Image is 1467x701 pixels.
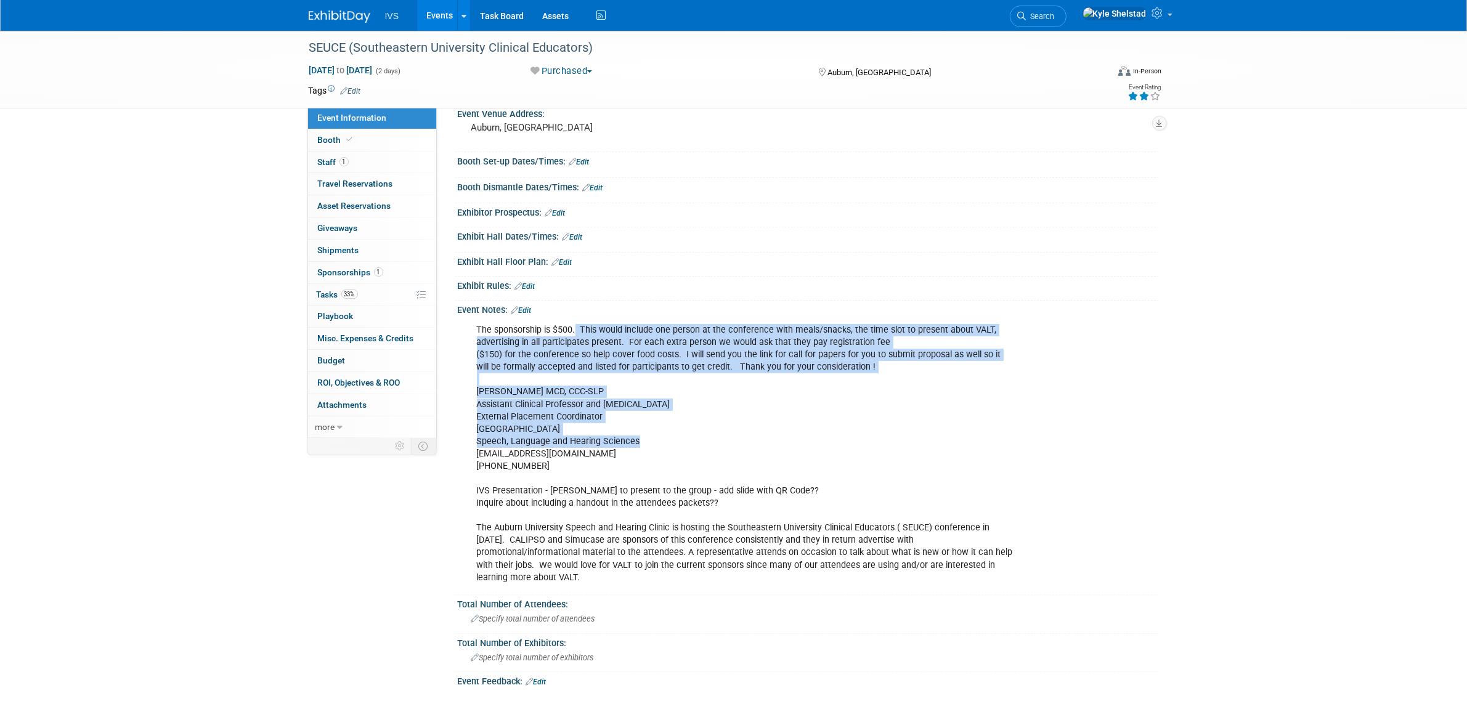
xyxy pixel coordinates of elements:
[526,65,597,78] button: Purchased
[458,595,1159,610] div: Total Number of Attendees:
[411,438,436,454] td: Toggle Event Tabs
[317,290,358,299] span: Tasks
[1035,64,1162,83] div: Event Format
[308,284,436,306] a: Tasks33%
[545,209,566,217] a: Edit
[318,400,367,410] span: Attachments
[1132,67,1161,76] div: In-Person
[471,122,736,133] pre: Auburn, [GEOGRAPHIC_DATA]
[308,152,436,173] a: Staff1
[458,203,1159,219] div: Exhibitor Prospectus:
[309,84,361,97] td: Tags
[385,11,399,21] span: IVS
[569,158,590,166] a: Edit
[318,201,391,211] span: Asset Reservations
[341,87,361,95] a: Edit
[308,306,436,327] a: Playbook
[308,217,436,239] a: Giveaways
[308,372,436,394] a: ROI, Objectives & ROO
[318,113,387,123] span: Event Information
[458,105,1159,120] div: Event Venue Address:
[308,129,436,151] a: Booth
[308,328,436,349] a: Misc. Expenses & Credits
[308,173,436,195] a: Travel Reservations
[458,672,1159,688] div: Event Feedback:
[318,378,400,387] span: ROI, Objectives & ROO
[552,258,572,267] a: Edit
[339,157,349,166] span: 1
[318,355,346,365] span: Budget
[318,157,349,167] span: Staff
[458,253,1159,269] div: Exhibit Hall Floor Plan:
[318,223,358,233] span: Giveaways
[468,318,1023,590] div: The sponsorship is $500. This would include one person at the conference with meals/snacks, the t...
[318,333,414,343] span: Misc. Expenses & Credits
[305,37,1089,59] div: SEUCE (Southeastern University Clinical Educators)
[318,179,393,188] span: Travel Reservations
[315,422,335,432] span: more
[458,301,1159,317] div: Event Notes:
[563,233,583,241] a: Edit
[309,10,370,23] img: ExhibitDay
[1118,66,1131,76] img: Format-Inperson.png
[308,350,436,371] a: Budget
[1083,7,1147,20] img: Kyle Shelstad
[308,262,436,283] a: Sponsorships1
[458,227,1159,243] div: Exhibit Hall Dates/Times:
[308,394,436,416] a: Attachments
[308,240,436,261] a: Shipments
[341,290,358,299] span: 33%
[515,282,535,291] a: Edit
[458,152,1159,168] div: Booth Set-up Dates/Times:
[318,135,356,145] span: Booth
[308,416,436,438] a: more
[827,68,931,77] span: Auburn, [GEOGRAPHIC_DATA]
[318,267,383,277] span: Sponsorships
[309,65,373,76] span: [DATE] [DATE]
[526,678,547,686] a: Edit
[318,311,354,321] span: Playbook
[347,136,353,143] i: Booth reservation complete
[374,267,383,277] span: 1
[308,195,436,217] a: Asset Reservations
[458,178,1159,194] div: Booth Dismantle Dates/Times:
[1128,84,1161,91] div: Event Rating
[511,306,532,315] a: Edit
[583,184,603,192] a: Edit
[375,67,401,75] span: (2 days)
[308,107,436,129] a: Event Information
[458,634,1159,649] div: Total Number of Exhibitors:
[390,438,412,454] td: Personalize Event Tab Strip
[1026,12,1055,21] span: Search
[335,65,347,75] span: to
[1010,6,1067,27] a: Search
[458,277,1159,293] div: Exhibit Rules:
[318,245,359,255] span: Shipments
[471,614,595,623] span: Specify total number of attendees
[471,653,594,662] span: Specify total number of exhibitors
